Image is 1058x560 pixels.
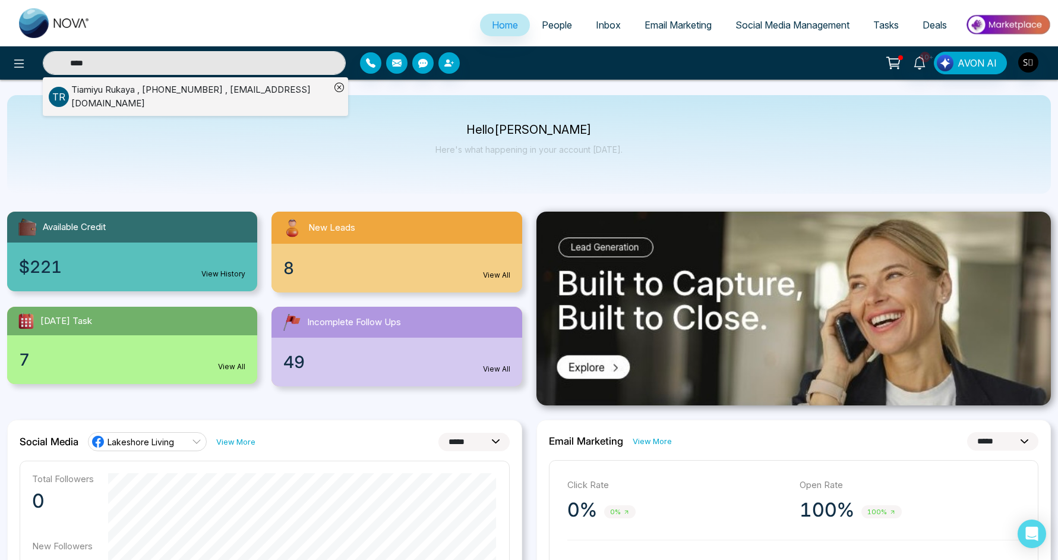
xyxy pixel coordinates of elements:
img: todayTask.svg [17,312,36,331]
span: Available Credit [43,221,106,234]
a: View All [218,361,245,372]
img: Market-place.gif [965,11,1051,38]
span: Social Media Management [735,19,849,31]
a: View More [633,436,672,447]
h2: Email Marketing [549,435,623,447]
span: Email Marketing [645,19,712,31]
span: [DATE] Task [40,314,92,328]
span: New Leads [308,221,355,235]
span: 8 [283,256,294,281]
img: Lead Flow [937,55,953,71]
p: New Followers [32,540,94,552]
p: T R [49,87,69,107]
img: User Avatar [1018,52,1038,73]
span: Home [492,19,518,31]
span: $221 [19,254,62,279]
p: Open Rate [800,479,1020,492]
h2: Social Media [20,436,78,448]
span: 100% [861,505,902,519]
a: New Leads8View All [264,212,529,292]
p: Hello [PERSON_NAME] [435,125,623,135]
img: Nova CRM Logo [19,8,90,38]
p: 100% [800,498,854,522]
a: Home [480,14,530,36]
a: View All [483,270,510,281]
a: People [530,14,584,36]
p: 0 [32,489,94,513]
span: 49 [283,350,305,375]
p: Total Followers [32,473,94,485]
span: Tasks [873,19,899,31]
p: Click Rate [567,479,788,492]
div: Tiamiyu Rukaya , [PHONE_NUMBER] , [EMAIL_ADDRESS][DOMAIN_NAME] [71,83,330,110]
a: View All [483,364,510,375]
img: . [536,212,1051,405]
span: Deals [923,19,947,31]
a: Inbox [584,14,633,36]
a: Email Marketing [633,14,724,36]
span: Incomplete Follow Ups [307,316,401,329]
p: 0% [567,498,597,522]
a: View History [201,269,245,279]
span: AVON AI [958,56,997,70]
span: Lakeshore Living [108,436,174,448]
img: availableCredit.svg [17,216,38,238]
span: 0% [604,505,636,519]
a: Deals [911,14,959,36]
span: 7 [19,347,30,372]
button: AVON AI [934,52,1007,74]
img: followUps.svg [281,312,302,333]
p: Here's what happening in your account [DATE]. [435,144,623,155]
img: newLeads.svg [281,216,304,239]
a: Incomplete Follow Ups49View All [264,307,529,386]
span: People [542,19,572,31]
a: 10+ [905,52,934,73]
a: Tasks [861,14,911,36]
div: Open Intercom Messenger [1018,520,1046,548]
span: Inbox [596,19,621,31]
a: Social Media Management [724,14,861,36]
a: View More [216,436,255,448]
span: 10+ [920,52,930,62]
